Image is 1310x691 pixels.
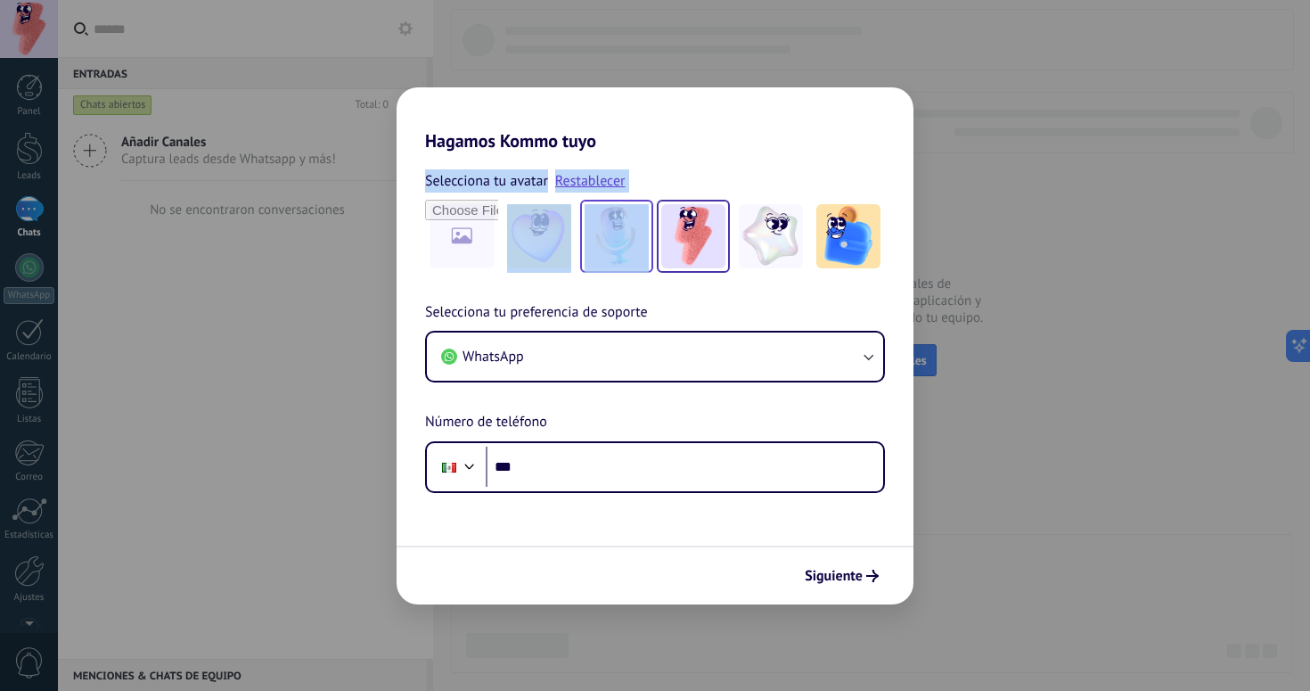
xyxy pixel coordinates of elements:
img: -4.jpeg [739,204,803,268]
span: Selecciona tu preferencia de soporte [425,301,648,325]
span: WhatsApp [463,348,524,366]
button: WhatsApp [427,333,883,381]
span: Siguiente [805,570,863,582]
img: -5.jpeg [816,204,880,268]
img: -1.jpeg [507,204,571,268]
h2: Hagamos Kommo tuyo [397,87,913,152]
a: Restablecer [555,172,626,190]
button: Siguiente [797,561,887,591]
img: -3.jpeg [661,204,725,268]
span: Selecciona tu avatar [425,169,548,193]
img: -2.jpeg [585,204,649,268]
span: Número de teléfono [425,411,547,434]
div: Mexico: + 52 [432,448,466,486]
